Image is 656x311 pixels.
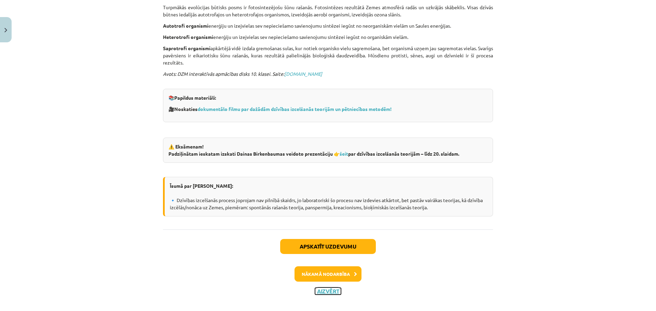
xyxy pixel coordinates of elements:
p: enerģiju un izejvielas sev nepieciešamo savienojumu sintēzei iegūst no neorganiskām vielām un Sau... [163,22,493,29]
strong: ⚠️ Eksāmenam! [168,143,204,150]
p: 🎥 [168,105,488,113]
strong: Heterotrofi organismi [163,34,213,40]
strong: Padziļinātam ieskatam izskati Dainas Birkenbaumas veidoto prezentāciju 👉 par dzīvības izcelšanās ... [168,151,459,157]
button: Aizvērt [315,288,341,295]
button: Nākamā nodarbība [295,266,361,282]
a: šeit [340,151,348,157]
strong: Autotrofi organismi [163,23,208,29]
p: enerģiju un izejvielas sev nepieciešamo savienojumu sintēzei iegūst no organiskām vielām. [163,33,493,41]
button: Apskatīt uzdevumu [280,239,376,254]
img: icon-close-lesson-0947bae3869378f0d4975bcd49f059093ad1ed9edebbc8119c70593378902aed.svg [4,28,7,32]
em: Avots: DZM interaktīvās apmācības disks 10. klasei. Saite: [163,71,322,77]
a: [DOMAIN_NAME] [284,71,322,77]
p: Turpmākās evolūcijas būtisks posms ir fotosintezējošu šūnu rašanās. Fotosintēzes rezultātā Zemes ... [163,4,493,18]
p: apkārtējā vidē izdala gremošanas sulas, kur notiek organisko vielu sagremošana, bet organismā uzņ... [163,45,493,66]
strong: Noskaties [174,106,392,112]
strong: Īsumā par [PERSON_NAME]: [170,183,233,189]
div: 🔹 Dzīvības izcelšanās process joprojam nav pilnībā skaidrs, jo laboratoriski šo procesu nav izdev... [163,177,493,216]
strong: 📚Papildus materiāli: [168,95,216,101]
a: dokumentālo filmu par dažādām dzīvības izcelšanās teorijām un pētniecības metodēm! [197,106,392,112]
strong: Saprotrofi organismi [163,45,210,51]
